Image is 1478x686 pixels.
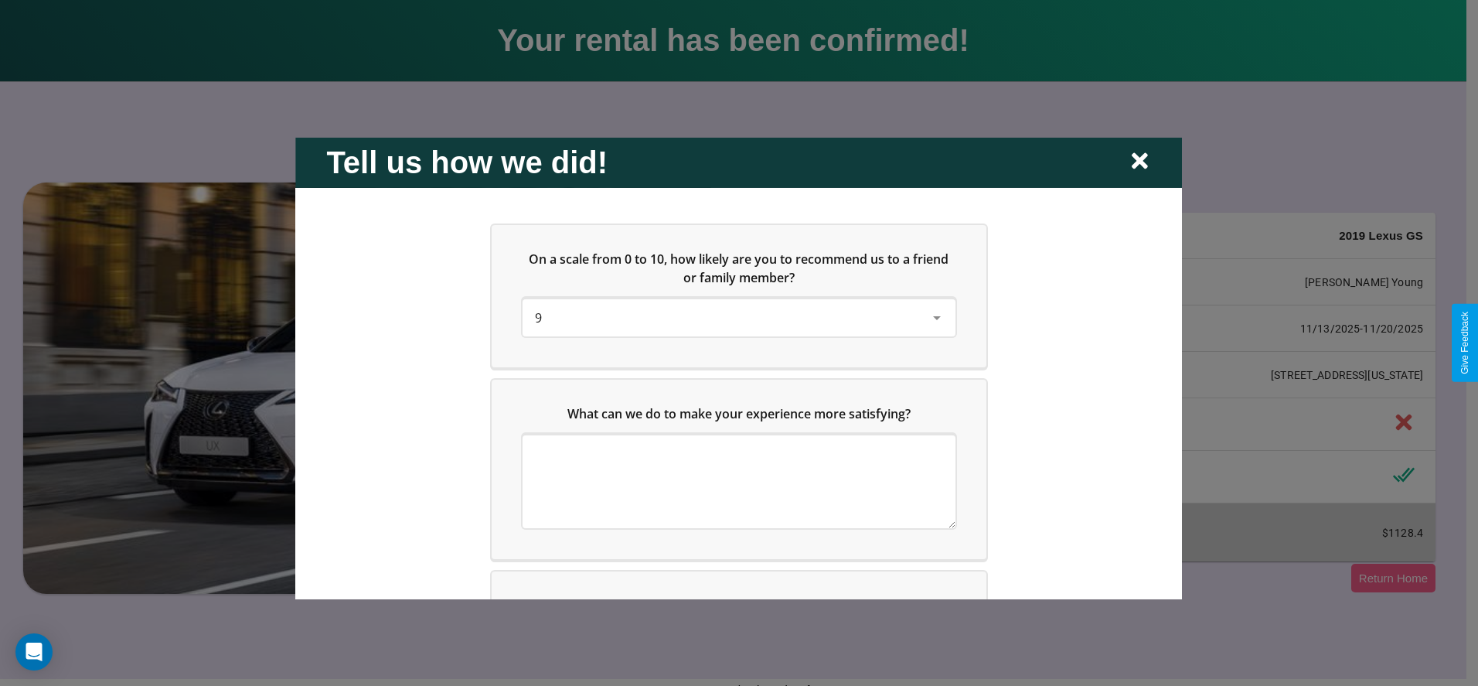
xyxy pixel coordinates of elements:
[326,145,608,179] h2: Tell us how we did!
[1459,312,1470,374] div: Give Feedback
[523,249,955,286] h5: On a scale from 0 to 10, how likely are you to recommend us to a friend or family member?
[15,633,53,671] div: Open Intercom Messenger
[492,224,986,367] div: On a scale from 0 to 10, how likely are you to recommend us to a friend or family member?
[538,596,930,613] span: Which of the following features do you value the most in a vehicle?
[535,309,542,326] span: 9
[530,250,952,285] span: On a scale from 0 to 10, how likely are you to recommend us to a friend or family member?
[567,404,911,421] span: What can we do to make your experience more satisfying?
[523,299,955,336] div: On a scale from 0 to 10, how likely are you to recommend us to a friend or family member?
